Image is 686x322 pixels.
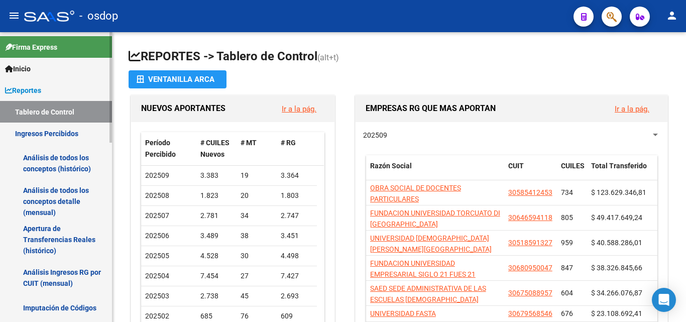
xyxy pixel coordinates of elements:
[370,234,492,254] span: UNIVERSIDAD [DEMOGRAPHIC_DATA] [PERSON_NAME][GEOGRAPHIC_DATA]
[508,162,524,170] span: CUIT
[508,309,552,317] span: 30679568546
[145,139,176,158] span: Período Percibido
[652,288,676,312] div: Open Intercom Messenger
[591,289,642,297] span: $ 34.266.076,87
[241,310,273,322] div: 76
[370,209,500,229] span: FUNDACION UNIVERSIDAD TORCUATO DI [GEOGRAPHIC_DATA]
[587,155,657,188] datatable-header-cell: Total Transferido
[561,309,573,317] span: 676
[561,162,585,170] span: CUILES
[317,53,339,62] span: (alt+t)
[591,309,642,317] span: $ 23.108.692,41
[5,63,31,74] span: Inicio
[145,191,169,199] span: 202508
[200,190,233,201] div: 1.823
[241,139,257,147] span: # MT
[141,103,225,113] span: NUEVOS APORTANTES
[591,213,642,222] span: $ 49.417.649,24
[281,190,313,201] div: 1.803
[145,171,169,179] span: 202509
[145,232,169,240] span: 202506
[561,289,573,297] span: 604
[200,250,233,262] div: 4.528
[281,250,313,262] div: 4.498
[508,264,552,272] span: 30680950047
[591,264,642,272] span: $ 38.326.845,66
[241,190,273,201] div: 20
[200,210,233,222] div: 2.781
[141,132,196,165] datatable-header-cell: Período Percibido
[200,139,230,158] span: # CUILES Nuevos
[281,139,296,147] span: # RG
[508,289,552,297] span: 30675088957
[370,284,486,315] span: SAED SEDE ADMINISTRATIVA DE LAS ESCUELAS [DEMOGRAPHIC_DATA] OBISPADO DE [GEOGRAPHIC_DATA]
[5,85,41,96] span: Reportes
[241,210,273,222] div: 34
[591,162,647,170] span: Total Transferido
[370,309,436,317] span: UNIVERSIDAD FASTA
[557,155,587,188] datatable-header-cell: CUILES
[241,230,273,242] div: 38
[241,270,273,282] div: 27
[666,10,678,22] mat-icon: person
[591,239,642,247] span: $ 40.588.286,01
[200,290,233,302] div: 2.738
[79,5,118,27] span: - osdop
[508,188,552,196] span: 30585412453
[200,270,233,282] div: 7.454
[200,170,233,181] div: 3.383
[145,312,169,320] span: 202502
[281,290,313,302] div: 2.693
[241,170,273,181] div: 19
[8,10,20,22] mat-icon: menu
[277,132,317,165] datatable-header-cell: # RG
[196,132,237,165] datatable-header-cell: # CUILES Nuevos
[129,48,670,66] h1: REPORTES -> Tablero de Control
[281,170,313,181] div: 3.364
[282,104,316,114] a: Ir a la pág.
[281,230,313,242] div: 3.451
[615,104,649,114] a: Ir a la pág.
[504,155,557,188] datatable-header-cell: CUIT
[200,310,233,322] div: 685
[281,310,313,322] div: 609
[145,272,169,280] span: 202504
[237,132,277,165] datatable-header-cell: # MT
[281,270,313,282] div: 7.427
[137,70,218,88] div: Ventanilla ARCA
[200,230,233,242] div: 3.489
[561,264,573,272] span: 847
[561,239,573,247] span: 959
[508,239,552,247] span: 30518591327
[145,252,169,260] span: 202505
[370,259,476,279] span: FUNDACION UNIVERSIDAD EMPRESARIAL SIGLO 21 FUES 21
[363,131,387,139] span: 202509
[561,213,573,222] span: 805
[241,290,273,302] div: 45
[370,184,461,203] span: OBRA SOCIAL DE DOCENTES PARTICULARES
[5,42,57,53] span: Firma Express
[145,292,169,300] span: 202503
[366,155,504,188] datatable-header-cell: Razón Social
[129,70,226,88] button: Ventanilla ARCA
[561,188,573,196] span: 734
[607,99,657,118] button: Ir a la pág.
[366,103,496,113] span: EMPRESAS RG QUE MAS APORTAN
[241,250,273,262] div: 30
[145,211,169,220] span: 202507
[281,210,313,222] div: 2.747
[370,162,412,170] span: Razón Social
[274,99,324,118] button: Ir a la pág.
[591,188,646,196] span: $ 123.629.346,81
[508,213,552,222] span: 30646594118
